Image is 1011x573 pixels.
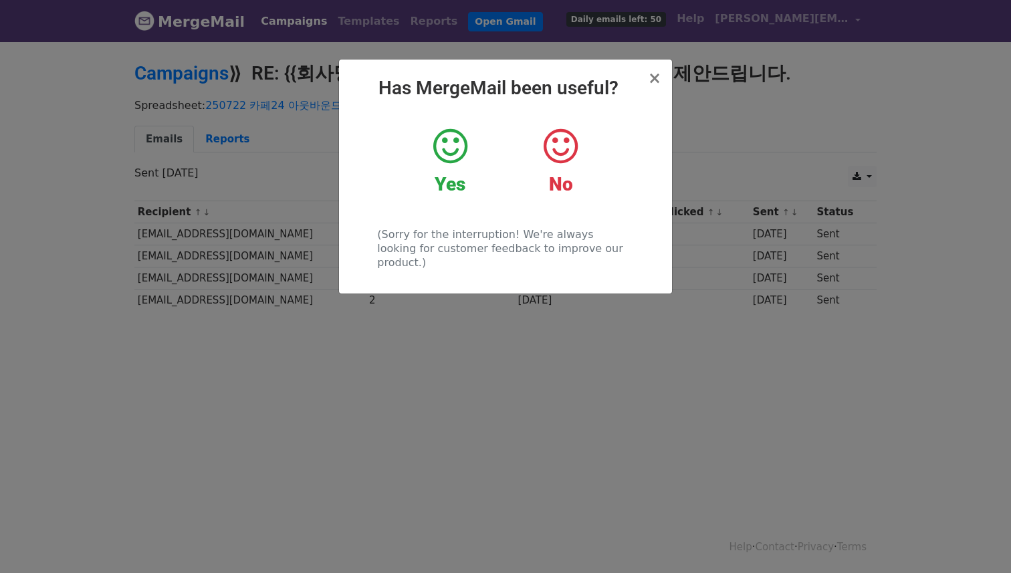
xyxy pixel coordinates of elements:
[516,126,606,196] a: No
[648,70,661,86] button: Close
[405,126,495,196] a: Yes
[377,227,633,269] p: (Sorry for the interruption! We're always looking for customer feedback to improve our product.)
[435,173,465,195] strong: Yes
[350,77,661,100] h2: Has MergeMail been useful?
[648,69,661,88] span: ×
[549,173,573,195] strong: No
